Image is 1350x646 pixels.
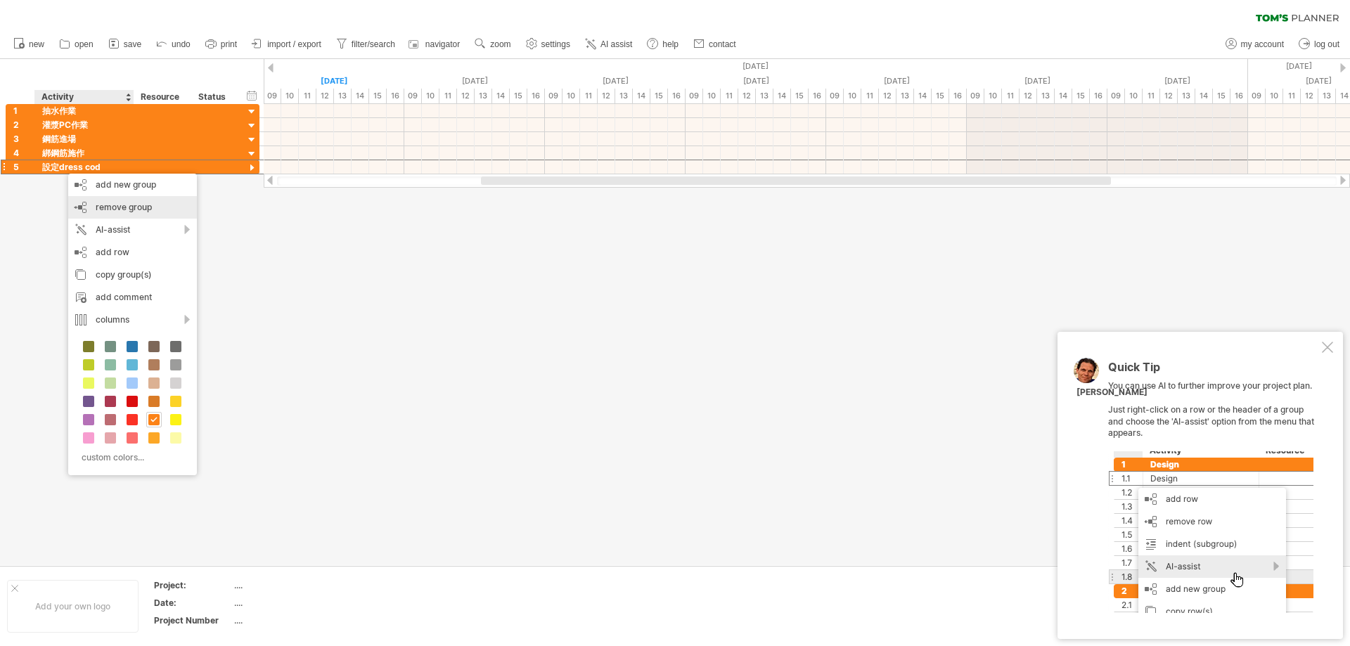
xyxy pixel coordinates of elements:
div: 10 [984,89,1002,103]
div: 13 [756,89,773,103]
div: 09 [1107,89,1125,103]
div: 11 [721,89,738,103]
div: 16 [1090,89,1107,103]
div: Sunday, 31 August 2025 [1107,74,1248,89]
div: Tuesday, 26 August 2025 [404,74,545,89]
div: 14 [352,89,369,103]
span: print [221,39,237,49]
div: 09 [404,89,422,103]
div: 16 [527,89,545,103]
div: Project Number [154,614,231,626]
div: 12 [738,89,756,103]
a: print [202,35,241,53]
a: help [643,35,683,53]
div: 10 [703,89,721,103]
div: 10 [844,89,861,103]
div: 13 [334,89,352,103]
div: Resource [141,90,184,104]
div: custom colors... [75,448,186,467]
div: Monday, 25 August 2025 [264,74,404,89]
div: copy group(s) [68,264,197,286]
div: Saturday, 30 August 2025 [967,74,1107,89]
a: navigator [406,35,464,53]
div: 16 [1230,89,1248,103]
div: 15 [1072,89,1090,103]
div: 14 [773,89,791,103]
div: 09 [967,89,984,103]
span: save [124,39,141,49]
span: log out [1314,39,1339,49]
div: .... [234,597,352,609]
div: 13 [615,89,633,103]
div: 灌漿PC作業 [42,118,127,131]
div: Friday, 29 August 2025 [826,74,967,89]
div: You can use AI to further improve your project plan. Just right-click on a row or the header of a... [1108,361,1319,613]
span: filter/search [352,39,395,49]
div: 11 [1283,89,1301,103]
div: Thursday, 28 August 2025 [686,74,826,89]
div: 10 [281,89,299,103]
span: remove group [96,202,152,212]
div: 13 [896,89,914,103]
div: Add your own logo [7,580,139,633]
div: Quick Tip [1108,361,1319,380]
div: 3 [13,132,34,146]
a: filter/search [333,35,399,53]
a: save [105,35,146,53]
div: Date: [154,597,231,609]
a: settings [522,35,574,53]
div: 12 [598,89,615,103]
div: 11 [580,89,598,103]
div: 15 [369,89,387,103]
a: my account [1222,35,1288,53]
span: new [29,39,44,49]
div: 16 [668,89,686,103]
span: AI assist [600,39,632,49]
div: 設定dress cod [42,160,127,174]
div: 綁鋼筋施作 [42,146,127,160]
div: 抽水作業 [42,104,127,117]
div: 13 [475,89,492,103]
span: help [662,39,679,49]
div: columns [68,309,197,331]
a: new [10,35,49,53]
a: import / export [248,35,326,53]
div: 15 [1213,89,1230,103]
div: 11 [1143,89,1160,103]
div: Wednesday, 27 August 2025 [545,74,686,89]
div: 13 [1178,89,1195,103]
span: settings [541,39,570,49]
div: 15 [510,89,527,103]
div: 12 [316,89,334,103]
div: Activity [41,90,126,104]
a: contact [690,35,740,53]
div: 12 [457,89,475,103]
a: log out [1295,35,1344,53]
div: 12 [1160,89,1178,103]
div: 5 [13,160,34,174]
div: 09 [1248,89,1266,103]
span: navigator [425,39,460,49]
div: add comment [68,286,197,309]
div: 15 [650,89,668,103]
div: 鋼筋進場 [42,132,127,146]
div: AI-assist [68,219,197,241]
a: open [56,35,98,53]
div: 14 [914,89,932,103]
div: 10 [562,89,580,103]
span: contact [709,39,736,49]
div: Project: [154,579,231,591]
span: open [75,39,94,49]
div: .... [234,614,352,626]
div: 09 [826,89,844,103]
span: zoom [490,39,510,49]
div: 15 [791,89,809,103]
a: undo [153,35,195,53]
div: 11 [299,89,316,103]
div: 10 [1125,89,1143,103]
span: my account [1241,39,1284,49]
div: 2 [13,118,34,131]
div: 14 [633,89,650,103]
div: 16 [949,89,967,103]
div: [PERSON_NAME] [1076,387,1147,399]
